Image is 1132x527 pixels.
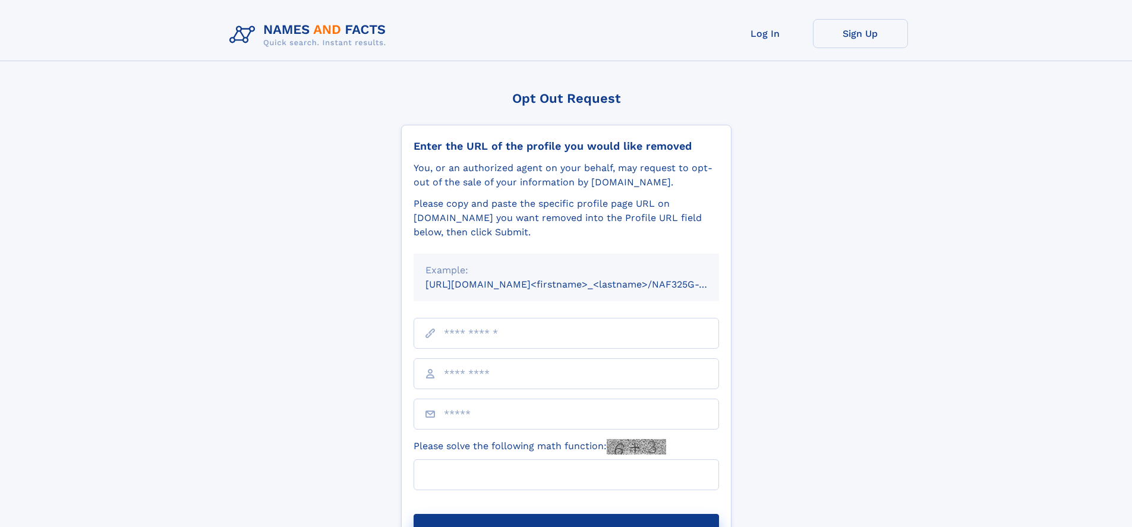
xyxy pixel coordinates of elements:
[414,140,719,153] div: Enter the URL of the profile you would like removed
[718,19,813,48] a: Log In
[225,19,396,51] img: Logo Names and Facts
[414,439,666,455] label: Please solve the following math function:
[425,279,742,290] small: [URL][DOMAIN_NAME]<firstname>_<lastname>/NAF325G-xxxxxxxx
[414,197,719,239] div: Please copy and paste the specific profile page URL on [DOMAIN_NAME] you want removed into the Pr...
[425,263,707,277] div: Example:
[813,19,908,48] a: Sign Up
[401,91,731,106] div: Opt Out Request
[414,161,719,190] div: You, or an authorized agent on your behalf, may request to opt-out of the sale of your informatio...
